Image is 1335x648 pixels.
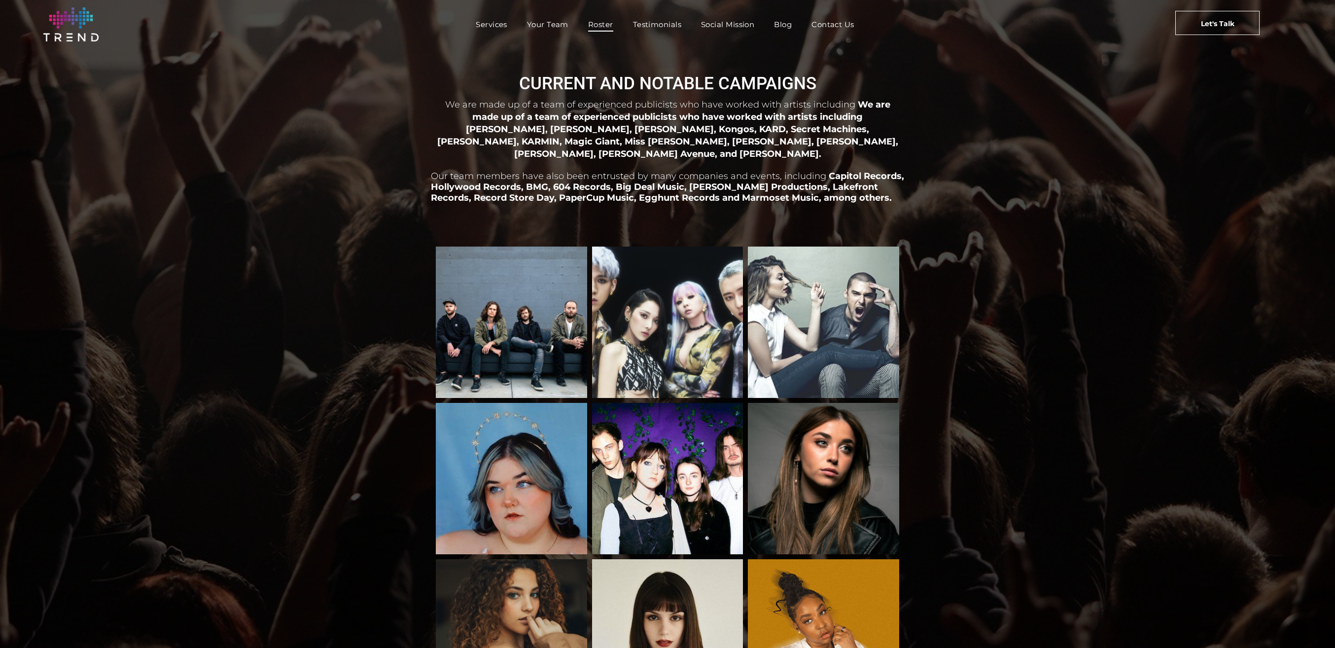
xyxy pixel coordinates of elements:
[519,73,816,94] span: CURRENT AND NOTABLE CAMPAIGNS
[445,99,855,110] span: We are made up of a team of experienced publicists who have worked with artists including
[437,99,898,159] span: We are made up of a team of experienced publicists who have worked with artists including [PERSON...
[748,247,899,398] a: Karmin
[43,7,99,41] img: logo
[592,403,743,554] a: Little Fuss
[578,17,623,32] a: Roster
[466,17,517,32] a: Services
[517,17,578,32] a: Your Team
[1175,11,1260,35] a: Let's Talk
[1286,601,1335,648] iframe: Chat Widget
[436,403,587,554] a: Courtney Govan
[802,17,864,32] a: Contact Us
[431,171,826,181] span: Our team members have also been entrusted by many companies and events, including
[592,247,743,398] a: KARD
[1201,11,1234,36] span: Let's Talk
[623,17,691,32] a: Testimonials
[691,17,764,32] a: Social Mission
[431,171,904,203] span: Capitol Records, Hollywood Records, BMG, 604 Records, Big Deal Music, [PERSON_NAME] Productions, ...
[748,403,899,554] a: Rachel Grae
[436,247,587,398] a: Kongos
[764,17,802,32] a: Blog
